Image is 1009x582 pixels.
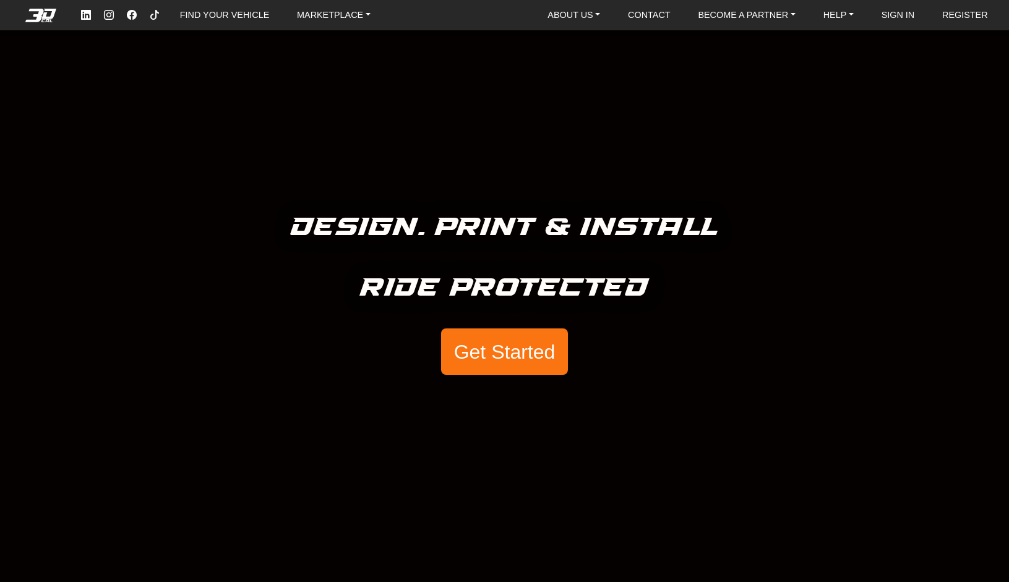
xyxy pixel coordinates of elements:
a: FIND YOUR VEHICLE [175,6,274,25]
a: CONTACT [623,6,675,25]
h5: Ride Protected [360,268,649,309]
button: Get Started [441,328,567,375]
a: HELP [818,6,859,25]
a: REGISTER [937,6,993,25]
a: ABOUT US [543,6,605,25]
a: SIGN IN [877,6,920,25]
h5: Design. Print & Install [291,207,718,248]
a: MARKETPLACE [292,6,376,25]
a: BECOME A PARTNER [693,6,800,25]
